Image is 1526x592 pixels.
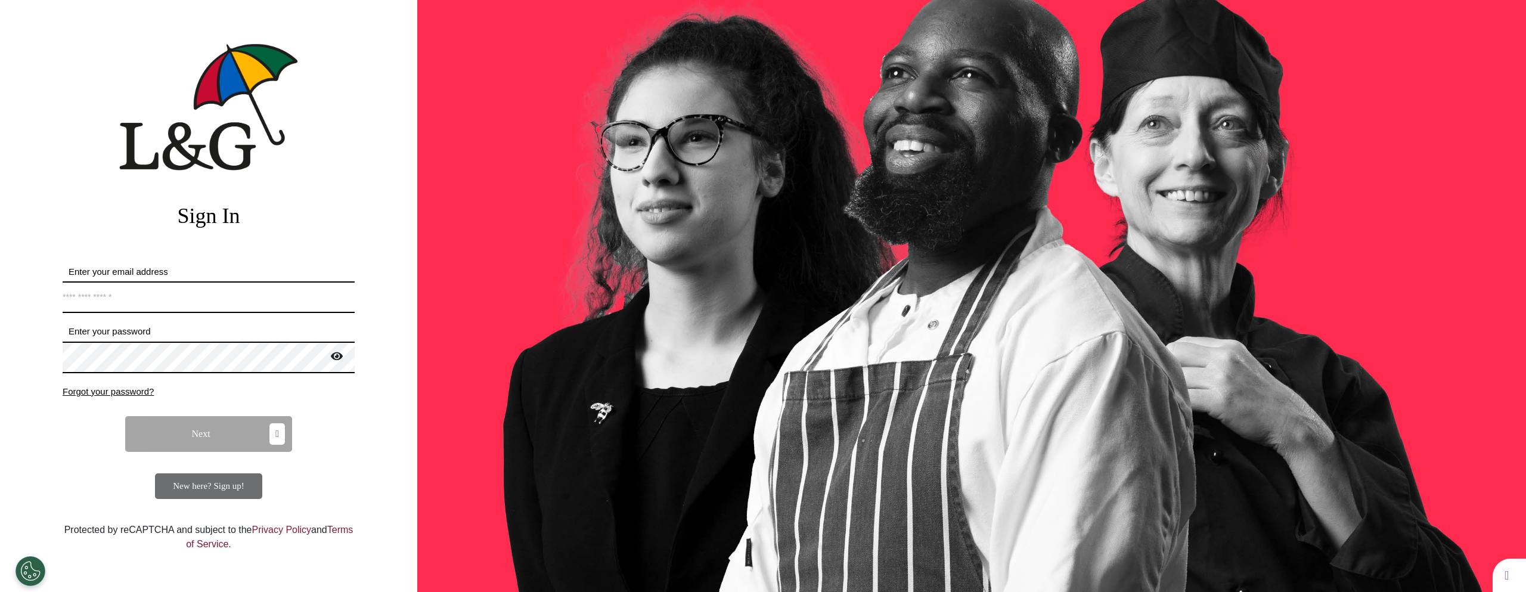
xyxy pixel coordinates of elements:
[192,429,210,439] span: Next
[15,556,45,586] button: Open Preferences
[186,525,353,549] a: Terms of Service
[252,525,311,535] a: Privacy Policy
[63,523,355,551] div: Protected by reCAPTCHA and subject to the and .
[63,203,355,229] h2: Sign In
[63,265,355,279] label: Enter your email address
[125,416,292,452] button: Next
[63,386,154,396] span: Forgot your password?
[173,481,244,491] span: New here? Sign up!
[63,325,355,339] label: Enter your password
[119,44,298,171] img: company logo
